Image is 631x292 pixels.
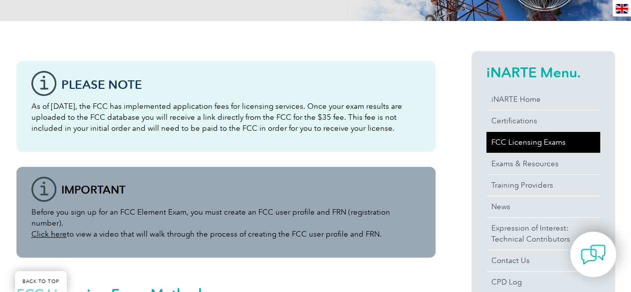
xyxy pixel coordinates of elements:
[486,89,600,110] a: iNARTE Home
[61,78,421,91] h3: Please note
[486,132,600,153] a: FCC Licensing Exams
[31,101,421,134] p: As of [DATE], the FCC has implemented application fees for licensing services. Once your exam res...
[486,196,600,217] a: News
[31,207,421,240] p: Before you sign up for an FCC Element Exam, you must create an FCC user profile and FRN (registra...
[486,153,600,174] a: Exams & Resources
[486,175,600,196] a: Training Providers
[486,218,600,250] a: Expression of Interest:Technical Contributors
[486,64,600,80] h2: iNARTE Menu.
[15,271,67,292] a: BACK TO TOP
[616,4,628,13] img: en
[486,110,600,131] a: Certifications
[31,230,67,239] a: Click here
[581,242,606,267] img: contact-chat.png
[486,250,600,271] a: Contact Us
